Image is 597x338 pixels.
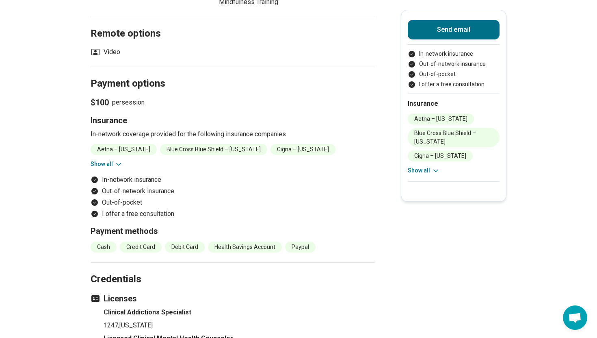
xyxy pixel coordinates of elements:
[91,57,375,91] h2: Payment options
[118,321,153,329] span: , [US_STATE]
[408,60,500,68] li: Out-of-network insurance
[91,175,375,219] ul: Payment options
[104,321,375,330] p: 1247
[408,113,474,124] li: Aetna – [US_STATE]
[408,99,500,109] h2: Insurance
[91,198,375,207] li: Out-of-pocket
[120,242,162,253] li: Credit Card
[563,305,587,330] div: Open chat
[91,160,123,168] button: Show all
[91,253,375,286] h2: Credentials
[165,242,205,253] li: Debit Card
[408,70,500,79] li: Out-of-pocket
[91,47,120,57] li: Video
[91,186,375,196] li: Out-of-network insurance
[91,97,375,108] p: per session
[104,307,375,317] h4: Clinical Addictions Specialist
[91,175,375,185] li: In-network insurance
[91,97,109,108] span: $100
[91,129,375,139] p: In-network coverage provided for the following insurance companies
[408,150,473,161] li: Cigna – [US_STATE]
[208,242,282,253] li: Health Savings Account
[91,293,375,304] h3: Licenses
[408,50,500,58] li: In-network insurance
[91,209,375,219] li: I offer a free consultation
[285,242,316,253] li: Paypal
[91,7,375,41] h2: Remote options
[408,166,440,175] button: Show all
[91,144,157,155] li: Aetna – [US_STATE]
[408,80,500,89] li: I offer a free consultation
[408,20,500,39] button: Send email
[91,225,375,237] h3: Payment methods
[91,242,117,253] li: Cash
[270,144,335,155] li: Cigna – [US_STATE]
[160,144,267,155] li: Blue Cross Blue Shield – [US_STATE]
[91,115,375,126] h3: Insurance
[408,128,500,147] li: Blue Cross Blue Shield – [US_STATE]
[408,50,500,89] ul: Payment options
